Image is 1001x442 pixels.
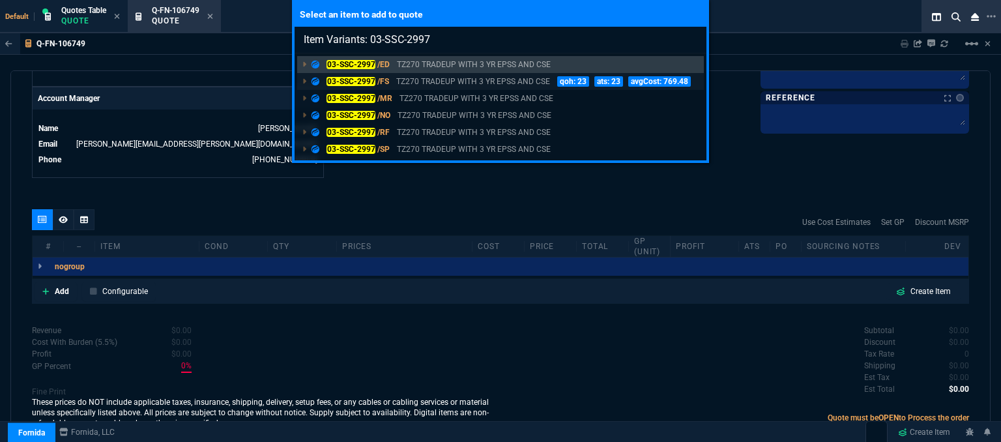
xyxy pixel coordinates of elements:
p: TZ270 TRADEUP WITH 3 YR EPSS AND CSE [397,143,551,155]
mark: 03-SSC-2997 [326,94,375,103]
span: /FS [377,77,389,86]
p: TZ270 TRADEUP WITH 3 YR EPSS AND CSE [399,93,553,104]
mark: 03-SSC-2997 [326,60,375,69]
a: Create Item [893,422,955,442]
p: ats: 23 [594,76,623,87]
span: /ED [377,60,390,69]
mark: 03-SSC-2997 [326,77,375,86]
p: TZ270 TRADEUP WITH 3 YR EPSS AND CSE [398,110,551,121]
p: avgCost: 769.48 [628,76,691,87]
p: TZ270 TRADEUP WITH 3 YR EPSS AND CSE [397,126,551,138]
mark: 03-SSC-2997 [326,111,375,120]
span: /RF [377,128,390,137]
p: qoh: 23 [557,76,589,87]
mark: 03-SSC-2997 [326,145,375,154]
span: /MR [377,94,392,103]
span: /NO [377,111,390,120]
span: /SP [377,145,390,154]
p: Select an item to add to quote [295,3,706,27]
p: TZ270 TRADEUP WITH 3 YR EPSS AND CSE [396,76,550,87]
mark: 03-SSC-2997 [326,128,375,137]
p: TZ270 TRADEUP WITH 3 YR EPSS AND CSE [397,59,551,70]
input: Search... [295,27,706,53]
a: msbcCompanyName [55,426,119,438]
